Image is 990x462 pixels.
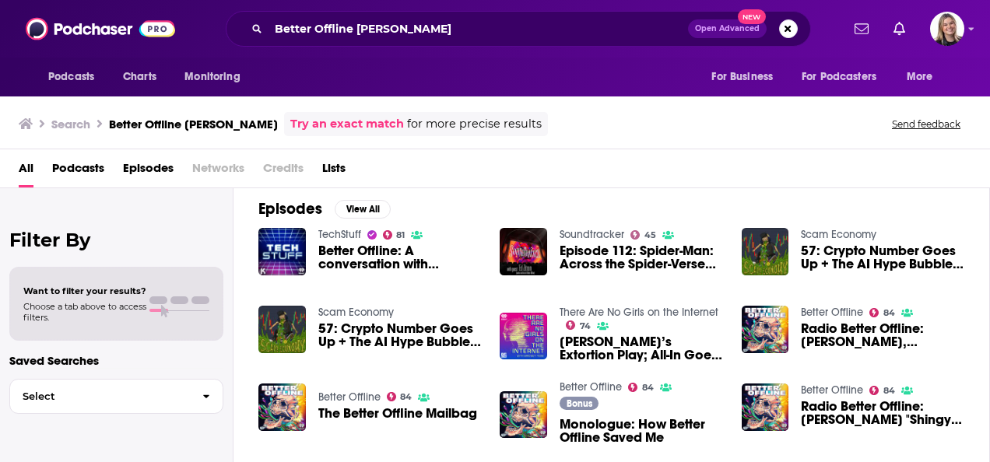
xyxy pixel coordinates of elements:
a: Episodes [123,156,174,187]
span: New [738,9,766,24]
button: Send feedback [887,117,965,131]
span: Monitoring [184,66,240,88]
a: Soundtracker [560,228,624,241]
img: Monologue: How Better Offline Saved Me [500,391,547,439]
button: Open AdvancedNew [688,19,767,38]
span: 74 [580,323,591,330]
span: For Business [711,66,773,88]
a: There Are No Girls on the Internet [560,306,718,319]
a: Show notifications dropdown [848,16,875,42]
img: Elon’s Extortion Play; All-In Goes MIA; LA Protests Flooded With Disinfo; ChatGPT Plays Therapist... [500,313,547,360]
span: [PERSON_NAME]’s Extortion Play; All-In Goes MIA; LA Protests Flooded With Disinfo; ChatGPT Plays ... [560,335,723,362]
button: open menu [37,62,114,92]
span: Credits [263,156,304,187]
button: open menu [896,62,953,92]
a: TechStuff [318,228,361,241]
a: Better Offline [801,306,863,319]
span: Open Advanced [695,25,760,33]
span: Podcasts [48,66,94,88]
img: Episode 112: Spider-Man: Across the Spider-Verse (with journalist, author, curator of Where's You... [500,228,547,275]
p: Saved Searches [9,353,223,368]
a: Scam Economy [801,228,876,241]
img: Better Offline: A conversation with Ed Zitron [258,228,306,275]
a: 81 [383,230,405,240]
a: Better Offline [801,383,863,397]
a: Better Offline: A conversation with Ed Zitron [318,244,482,271]
span: 57: Crypto Number Goes Up + The AI Hype Bubble (w/ [PERSON_NAME] of Better Offline) [318,322,482,348]
a: EpisodesView All [258,199,391,219]
a: The Better Offline Mailbag [318,407,477,420]
a: All [19,156,33,187]
h3: Search [51,117,90,131]
img: The Better Offline Mailbag [258,383,306,431]
a: Radio Better Offline: Allison Morrow, Paris Martineau & Ed Ongweso Jr. [801,322,964,348]
span: More [907,66,933,88]
button: Show profile menu [930,12,964,46]
button: Select [9,379,223,414]
a: 84 [387,392,412,401]
span: 84 [883,310,895,317]
span: Networks [192,156,244,187]
a: Elon’s Extortion Play; All-In Goes MIA; LA Protests Flooded With Disinfo; ChatGPT Plays Therapist... [560,335,723,362]
a: Podcasts [52,156,104,187]
span: 45 [644,232,656,239]
a: 84 [869,308,895,317]
img: Podchaser - Follow, Share and Rate Podcasts [26,14,175,44]
span: Choose a tab above to access filters. [23,301,146,323]
span: Select [10,391,190,401]
a: Lists [322,156,346,187]
h3: Better Offline [PERSON_NAME] [109,117,278,131]
span: Radio Better Offline: [PERSON_NAME], [PERSON_NAME] & [PERSON_NAME] [801,322,964,348]
a: Radio Better Offline: David "Shingy" Shing [801,400,964,426]
a: Charts [113,62,166,92]
h2: Episodes [258,199,322,219]
img: 57: Crypto Number Goes Up + The AI Hype Bubble (w/ Ed Zitron of Better Offline) [742,228,789,275]
span: 81 [396,232,405,239]
span: Better Offline: A conversation with [PERSON_NAME] [318,244,482,271]
a: 84 [628,383,654,392]
a: Monologue: How Better Offline Saved Me [560,418,723,444]
a: 84 [869,386,895,395]
img: Radio Better Offline: David "Shingy" Shing [742,383,789,431]
button: View All [335,200,391,219]
img: 57: Crypto Number Goes Up + The AI Hype Bubble (w/ Ed Zitron of Better Offline) [258,306,306,353]
a: 45 [630,230,656,240]
button: open menu [792,62,899,92]
span: Logged in as katiedillon [930,12,964,46]
span: 84 [642,384,654,391]
img: User Profile [930,12,964,46]
h2: Filter By [9,229,223,251]
img: Radio Better Offline: Allison Morrow, Paris Martineau & Ed Ongweso Jr. [742,306,789,353]
a: 57: Crypto Number Goes Up + The AI Hype Bubble (w/ Ed Zitron of Better Offline) [801,244,964,271]
span: Radio Better Offline: [PERSON_NAME] "Shingy" Shing [801,400,964,426]
span: 84 [883,387,895,394]
a: 57: Crypto Number Goes Up + The AI Hype Bubble (w/ Ed Zitron of Better Offline) [318,322,482,348]
a: 74 [566,320,591,330]
a: Better Offline [560,380,622,394]
button: open menu [174,62,260,92]
a: Episode 112: Spider-Man: Across the Spider-Verse (with journalist, author, curator of Where's You... [560,244,723,271]
a: Try an exact match [290,115,404,133]
span: Bonus [567,399,592,408]
span: Charts [123,66,156,88]
span: For Podcasters [802,66,876,88]
a: Show notifications dropdown [887,16,911,42]
span: 57: Crypto Number Goes Up + The AI Hype Bubble (w/ [PERSON_NAME] of Better Offline) [801,244,964,271]
a: Better Offline [318,390,381,404]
